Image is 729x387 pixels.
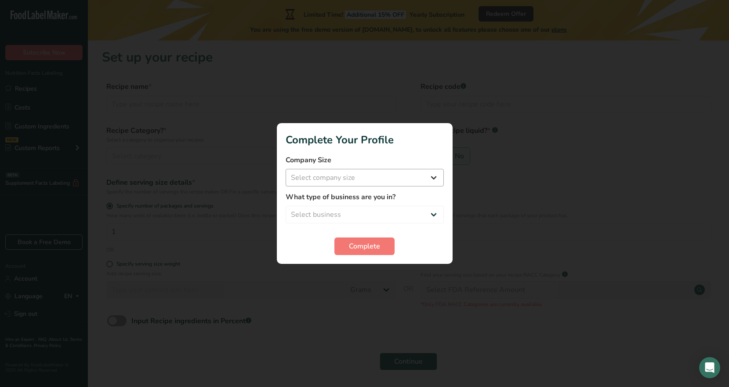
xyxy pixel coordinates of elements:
span: Complete [349,241,380,252]
div: Open Intercom Messenger [699,357,720,378]
label: Company Size [286,155,444,165]
label: What type of business are you in? [286,192,444,202]
h1: Complete Your Profile [286,132,444,148]
button: Complete [334,237,395,255]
